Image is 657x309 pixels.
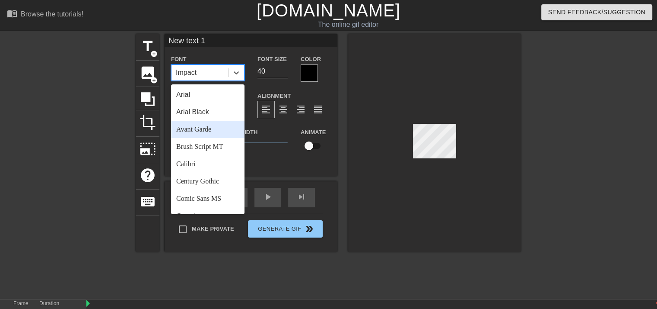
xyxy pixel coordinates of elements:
span: Generate Gif [251,224,319,234]
div: Consolas [171,207,244,225]
div: The online gif editor [223,19,473,30]
span: skip_next [296,192,307,202]
a: [DOMAIN_NAME] [257,1,400,20]
label: Alignment [257,92,291,100]
span: crop [140,114,156,131]
span: format_align_justify [313,104,323,115]
div: Browse the tutorials! [21,10,83,18]
span: format_align_left [261,104,271,115]
div: Comic Sans MS [171,190,244,207]
div: Brush Script MT [171,138,244,155]
span: photo_size_select_large [140,141,156,157]
span: menu_book [7,8,17,19]
div: Avant Garde [171,121,244,138]
span: format_align_right [295,104,306,115]
div: Arial Black [171,103,244,121]
div: Century Gothic [171,173,244,190]
div: Calibri [171,155,244,173]
span: image [140,64,156,81]
button: Generate Gif [248,220,323,238]
label: Font [171,55,186,64]
span: double_arrow [304,224,314,234]
label: Animate [301,128,326,137]
span: add_circle [150,77,158,84]
div: Impact [176,68,197,78]
span: Send Feedback/Suggestion [548,7,645,18]
span: keyboard [140,193,156,210]
span: format_align_center [278,104,289,115]
span: add_circle [150,50,158,58]
button: Send Feedback/Suggestion [541,4,652,20]
label: Color [301,55,321,64]
label: Font Size [257,55,287,64]
span: play_arrow [263,192,273,202]
span: Make Private [192,225,234,233]
a: Browse the tutorials! [7,8,83,22]
span: help [140,167,156,183]
label: Duration [39,301,59,306]
div: Arial [171,86,244,103]
span: title [140,38,156,55]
